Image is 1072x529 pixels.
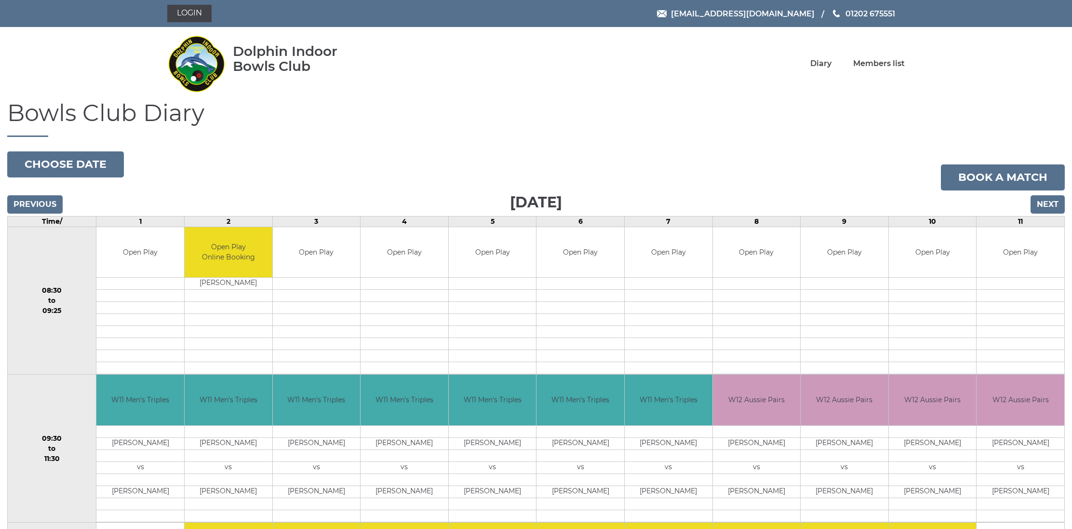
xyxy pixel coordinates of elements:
[977,461,1064,474] td: vs
[361,461,448,474] td: vs
[449,486,536,498] td: [PERSON_NAME]
[96,375,184,425] td: W11 Men's Triples
[449,461,536,474] td: vs
[713,227,801,278] td: Open Play
[449,227,536,278] td: Open Play
[853,58,905,69] a: Members list
[833,10,840,17] img: Phone us
[272,216,361,227] td: 3
[536,216,625,227] td: 6
[801,216,889,227] td: 9
[888,216,977,227] td: 10
[713,461,801,474] td: vs
[361,486,448,498] td: [PERSON_NAME]
[801,461,888,474] td: vs
[625,437,712,449] td: [PERSON_NAME]
[625,227,712,278] td: Open Play
[712,216,801,227] td: 8
[536,375,624,425] td: W11 Men's Triples
[96,461,184,474] td: vs
[941,164,1065,190] a: Book a match
[96,216,185,227] td: 1
[536,486,624,498] td: [PERSON_NAME]
[845,9,895,18] span: 01202 675551
[185,375,272,425] td: W11 Men's Triples
[8,375,96,523] td: 09:30 to 11:30
[448,216,536,227] td: 5
[361,216,449,227] td: 4
[7,100,1065,137] h1: Bowls Club Diary
[536,437,624,449] td: [PERSON_NAME]
[96,437,184,449] td: [PERSON_NAME]
[625,375,712,425] td: W11 Men's Triples
[977,227,1064,278] td: Open Play
[977,486,1064,498] td: [PERSON_NAME]
[831,8,895,20] a: Phone us 01202 675551
[713,486,801,498] td: [PERSON_NAME]
[671,9,815,18] span: [EMAIL_ADDRESS][DOMAIN_NAME]
[449,375,536,425] td: W11 Men's Triples
[1031,195,1065,214] input: Next
[184,216,272,227] td: 2
[233,44,368,74] div: Dolphin Indoor Bowls Club
[801,437,888,449] td: [PERSON_NAME]
[449,437,536,449] td: [PERSON_NAME]
[977,375,1064,425] td: W12 Aussie Pairs
[361,437,448,449] td: [PERSON_NAME]
[273,375,361,425] td: W11 Men's Triples
[536,227,624,278] td: Open Play
[536,461,624,474] td: vs
[889,486,977,498] td: [PERSON_NAME]
[889,437,977,449] td: [PERSON_NAME]
[810,58,831,69] a: Diary
[185,461,272,474] td: vs
[889,461,977,474] td: vs
[273,461,361,474] td: vs
[8,216,96,227] td: Time/
[801,375,888,425] td: W12 Aussie Pairs
[713,375,801,425] td: W12 Aussie Pairs
[977,216,1065,227] td: 11
[8,227,96,375] td: 08:30 to 09:25
[7,195,63,214] input: Previous
[96,227,184,278] td: Open Play
[185,227,272,278] td: Open Play Online Booking
[185,437,272,449] td: [PERSON_NAME]
[625,461,712,474] td: vs
[7,151,124,177] button: Choose date
[167,5,212,22] a: Login
[185,486,272,498] td: [PERSON_NAME]
[657,10,667,17] img: Email
[167,30,225,97] img: Dolphin Indoor Bowls Club
[96,486,184,498] td: [PERSON_NAME]
[657,8,815,20] a: Email [EMAIL_ADDRESS][DOMAIN_NAME]
[273,437,361,449] td: [PERSON_NAME]
[185,278,272,290] td: [PERSON_NAME]
[273,227,361,278] td: Open Play
[273,486,361,498] td: [PERSON_NAME]
[361,227,448,278] td: Open Play
[625,486,712,498] td: [PERSON_NAME]
[889,375,977,425] td: W12 Aussie Pairs
[713,437,801,449] td: [PERSON_NAME]
[889,227,977,278] td: Open Play
[361,375,448,425] td: W11 Men's Triples
[801,486,888,498] td: [PERSON_NAME]
[624,216,712,227] td: 7
[977,437,1064,449] td: [PERSON_NAME]
[801,227,888,278] td: Open Play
